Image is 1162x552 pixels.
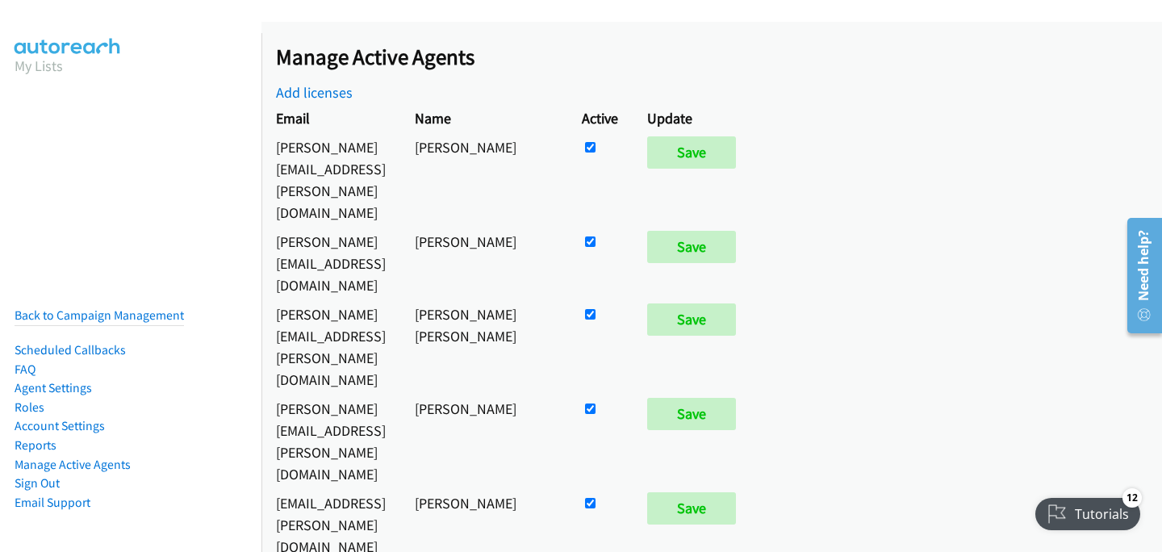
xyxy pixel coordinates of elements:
[15,342,126,358] a: Scheduled Callbacks
[647,398,736,430] input: Save
[15,457,131,472] a: Manage Active Agents
[647,231,736,263] input: Save
[400,299,567,394] td: [PERSON_NAME] [PERSON_NAME]
[15,56,63,75] a: My Lists
[276,44,1162,71] h2: Manage Active Agents
[400,227,567,299] td: [PERSON_NAME]
[647,492,736,525] input: Save
[647,303,736,336] input: Save
[15,362,36,377] a: FAQ
[400,103,567,132] th: Name
[1116,211,1162,340] iframe: Resource Center
[261,227,400,299] td: [PERSON_NAME][EMAIL_ADDRESS][DOMAIN_NAME]
[633,103,758,132] th: Update
[15,475,60,491] a: Sign Out
[1026,482,1150,540] iframe: Checklist
[15,399,44,415] a: Roles
[647,136,736,169] input: Save
[15,495,90,510] a: Email Support
[400,394,567,488] td: [PERSON_NAME]
[15,418,105,433] a: Account Settings
[261,132,400,227] td: [PERSON_NAME][EMAIL_ADDRESS][PERSON_NAME][DOMAIN_NAME]
[567,103,633,132] th: Active
[261,103,400,132] th: Email
[400,132,567,227] td: [PERSON_NAME]
[276,83,353,102] a: Add licenses
[261,394,400,488] td: [PERSON_NAME][EMAIL_ADDRESS][PERSON_NAME][DOMAIN_NAME]
[261,299,400,394] td: [PERSON_NAME][EMAIL_ADDRESS][PERSON_NAME][DOMAIN_NAME]
[15,380,92,395] a: Agent Settings
[15,437,56,453] a: Reports
[15,307,184,323] a: Back to Campaign Management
